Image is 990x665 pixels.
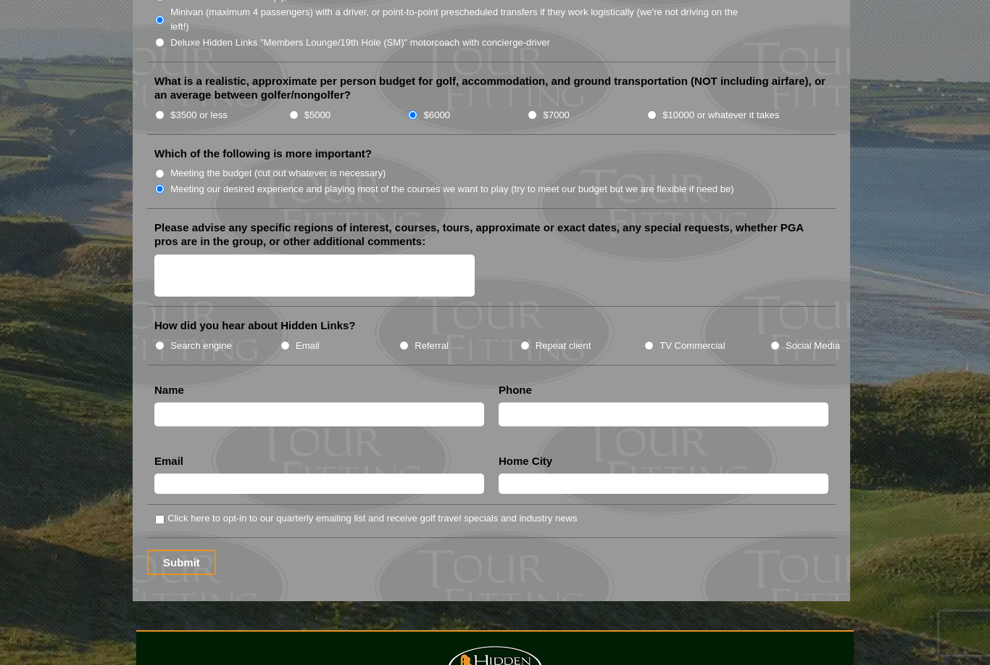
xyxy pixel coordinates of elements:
[154,146,372,161] label: Which of the following is more important?
[170,182,734,197] label: Meeting our desired experience and playing most of the courses we want to play (try to meet our b...
[154,383,184,397] label: Name
[167,511,577,526] label: Click here to opt-in to our quarterly emailing list and receive golf travel specials and industry...
[170,108,228,123] label: $3500 or less
[662,108,779,123] label: $10000 or whatever it takes
[499,454,552,468] label: Home City
[154,220,828,249] label: Please advise any specific regions of interest, courses, tours, approximate or exact dates, any s...
[154,454,183,468] label: Email
[786,339,840,353] label: Social Media
[170,166,386,181] label: Meeting the budget (cut out whatever is necessary)
[424,108,450,123] label: $6000
[170,36,550,50] label: Deluxe Hidden Links "Members Lounge/19th Hole (SM)" motorcoach with concierge-driver
[154,74,828,102] label: What is a realistic, approximate per person budget for golf, accommodation, and ground transporta...
[660,339,725,353] label: TV Commercial
[415,339,449,353] label: Referral
[499,383,532,397] label: Phone
[536,339,591,353] label: Repeat client
[170,339,232,353] label: Search engine
[154,318,356,333] label: How did you hear about Hidden Links?
[170,5,753,33] label: Minivan (maximum 4 passengers) with a driver, or point-to-point prescheduled transfers if they wo...
[296,339,320,353] label: Email
[304,108,330,123] label: $5000
[147,550,216,575] input: Submit
[543,108,569,123] label: $7000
